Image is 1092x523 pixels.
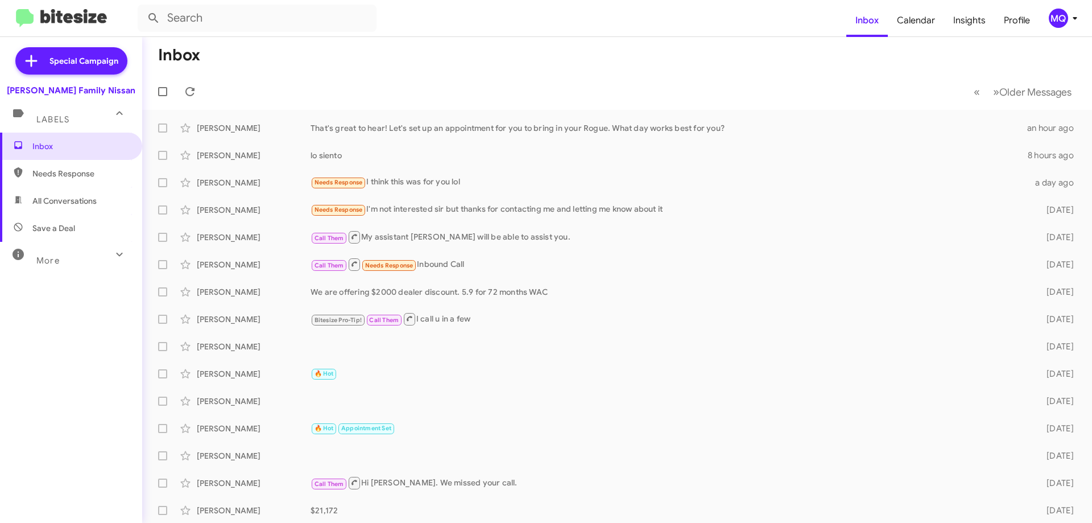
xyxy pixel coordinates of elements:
[1028,423,1083,434] div: [DATE]
[1028,232,1083,243] div: [DATE]
[311,286,1028,298] div: We are offering $2000 dealer discount. 5.9 for 72 months WAC
[32,168,129,179] span: Needs Response
[1028,368,1083,380] div: [DATE]
[967,80,1078,104] nav: Page navigation example
[197,314,311,325] div: [PERSON_NAME]
[995,4,1039,37] a: Profile
[1028,396,1083,407] div: [DATE]
[1049,9,1068,28] div: MQ
[1028,341,1083,352] div: [DATE]
[1028,204,1083,216] div: [DATE]
[986,80,1078,104] button: Next
[1027,122,1083,134] div: an hour ago
[197,177,311,188] div: [PERSON_NAME]
[311,150,1028,161] div: lo siento
[197,450,311,462] div: [PERSON_NAME]
[197,505,311,516] div: [PERSON_NAME]
[1028,177,1083,188] div: a day ago
[369,316,399,324] span: Call Them
[1039,9,1079,28] button: MQ
[1028,314,1083,325] div: [DATE]
[341,425,391,432] span: Appointment Set
[311,176,1028,189] div: I think this was for you lol
[315,234,344,242] span: Call Them
[15,47,127,75] a: Special Campaign
[138,5,377,32] input: Search
[197,477,311,489] div: [PERSON_NAME]
[315,425,334,432] span: 🔥 Hot
[315,179,363,186] span: Needs Response
[36,256,60,266] span: More
[197,423,311,434] div: [PERSON_NAME]
[315,316,362,324] span: Bitesize Pro-Tip!
[7,85,135,96] div: [PERSON_NAME] Family Nissan
[315,480,344,488] span: Call Them
[315,370,334,377] span: 🔥 Hot
[197,396,311,407] div: [PERSON_NAME]
[311,122,1027,134] div: That's great to hear! Let's set up an appointment for you to bring in your Rogue. What day works ...
[32,141,129,152] span: Inbox
[967,80,987,104] button: Previous
[311,257,1028,271] div: Inbound Call
[311,505,1028,516] div: $21,172
[311,203,1028,216] div: I'm not interested sir but thanks for contacting me and letting me know about it
[197,341,311,352] div: [PERSON_NAME]
[888,4,944,37] a: Calendar
[944,4,995,37] a: Insights
[49,55,118,67] span: Special Campaign
[311,312,1028,326] div: I call u in a few
[197,286,311,298] div: [PERSON_NAME]
[315,206,363,213] span: Needs Response
[197,204,311,216] div: [PERSON_NAME]
[846,4,888,37] a: Inbox
[197,122,311,134] div: [PERSON_NAME]
[197,232,311,243] div: [PERSON_NAME]
[36,114,69,125] span: Labels
[32,195,97,207] span: All Conversations
[1028,505,1083,516] div: [DATE]
[197,368,311,380] div: [PERSON_NAME]
[197,150,311,161] div: [PERSON_NAME]
[32,223,75,234] span: Save a Deal
[993,85,999,99] span: »
[315,262,344,269] span: Call Them
[999,86,1072,98] span: Older Messages
[311,476,1028,490] div: Hi [PERSON_NAME]. We missed your call.
[1028,477,1083,489] div: [DATE]
[311,230,1028,244] div: My assistant [PERSON_NAME] will be able to assist you.
[365,262,413,269] span: Needs Response
[197,259,311,270] div: [PERSON_NAME]
[974,85,980,99] span: «
[1028,259,1083,270] div: [DATE]
[1028,450,1083,462] div: [DATE]
[1028,150,1083,161] div: 8 hours ago
[1028,286,1083,298] div: [DATE]
[158,46,200,64] h1: Inbox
